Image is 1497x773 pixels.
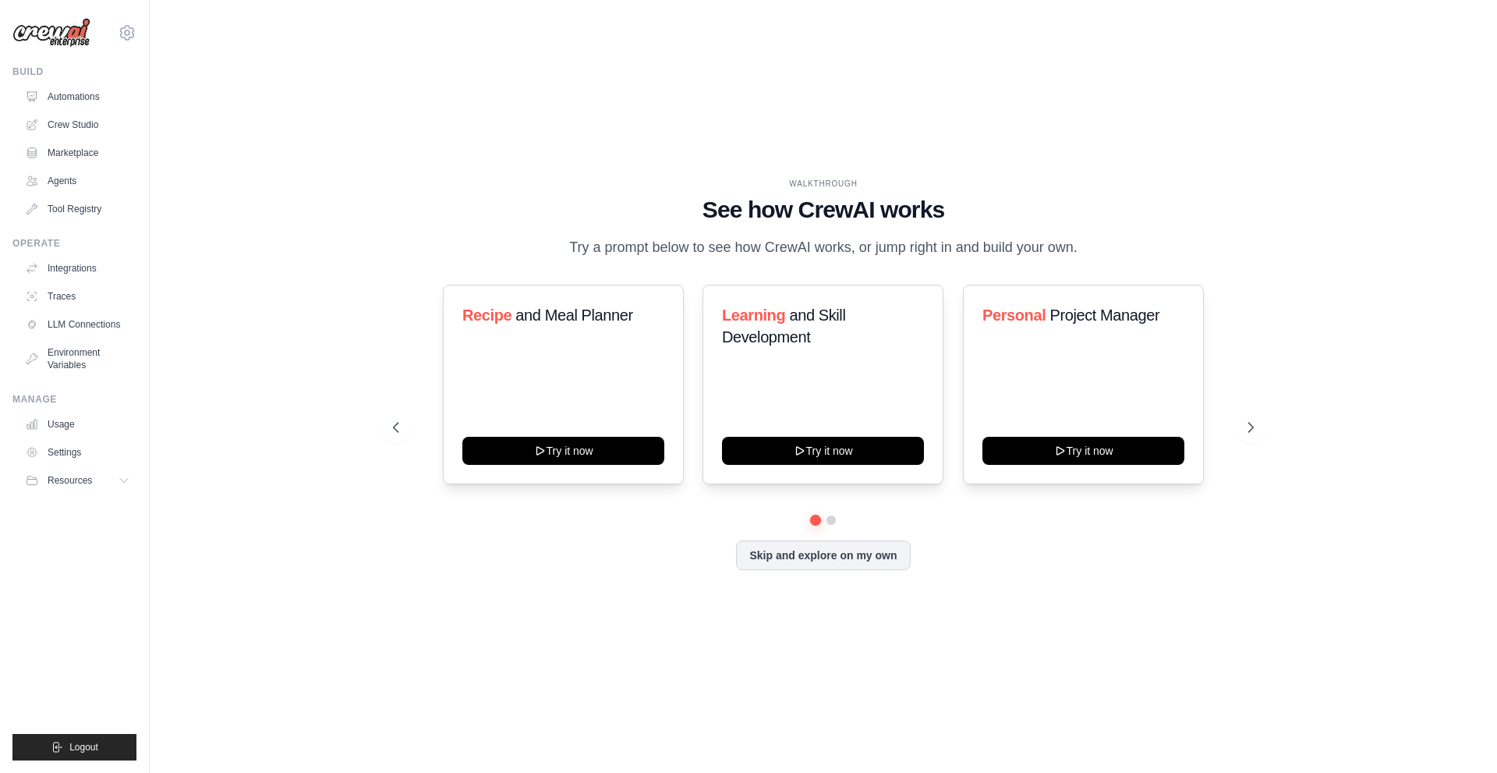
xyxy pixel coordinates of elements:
[19,112,136,137] a: Crew Studio
[19,312,136,337] a: LLM Connections
[1419,698,1497,773] iframe: Chat Widget
[19,84,136,109] a: Automations
[12,393,136,406] div: Manage
[19,168,136,193] a: Agents
[1049,307,1159,324] span: Project Manager
[462,437,664,465] button: Try it now
[12,18,90,48] img: Logo
[982,307,1046,324] span: Personal
[19,340,136,378] a: Environment Variables
[19,440,136,465] a: Settings
[722,437,924,465] button: Try it now
[722,307,785,324] span: Learning
[19,197,136,222] a: Tool Registry
[722,307,845,346] span: and Skill Development
[69,741,98,753] span: Logout
[393,196,1254,224] h1: See how CrewAI works
[462,307,511,324] span: Recipe
[19,140,136,165] a: Marketplace
[982,437,1184,465] button: Try it now
[12,237,136,250] div: Operate
[12,66,136,78] div: Build
[19,468,136,493] button: Resources
[736,541,910,570] button: Skip and explore on my own
[561,236,1085,259] p: Try a prompt below to see how CrewAI works, or jump right in and build your own.
[19,256,136,281] a: Integrations
[393,178,1254,190] div: WALKTHROUGH
[19,412,136,437] a: Usage
[12,734,136,761] button: Logout
[19,284,136,309] a: Traces
[515,307,632,324] span: and Meal Planner
[48,474,92,487] span: Resources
